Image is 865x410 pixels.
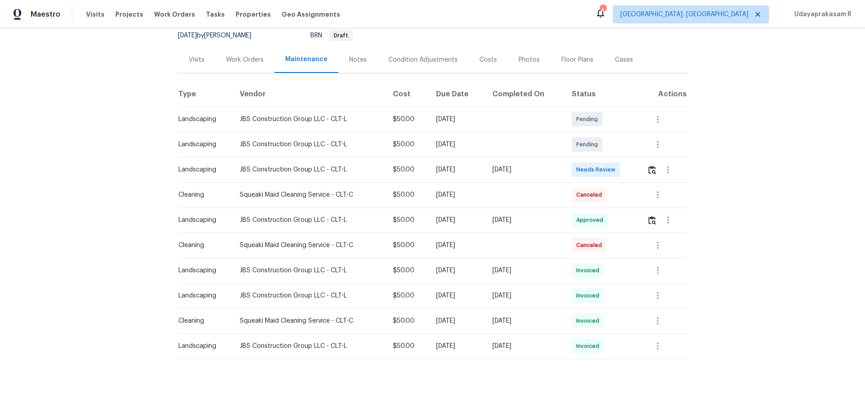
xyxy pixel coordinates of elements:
[436,316,478,325] div: [DATE]
[576,165,619,174] span: Needs Review
[519,55,540,64] div: Photos
[240,216,378,225] div: JBS Construction Group LLC - CLT-L
[576,115,601,124] span: Pending
[285,55,328,64] div: Maintenance
[393,342,422,351] div: $50.00
[492,291,557,300] div: [DATE]
[154,10,195,19] span: Work Orders
[576,266,603,275] span: Invoiced
[178,316,225,325] div: Cleaning
[615,55,633,64] div: Cases
[393,216,422,225] div: $50.00
[178,291,225,300] div: Landscaping
[791,10,851,19] span: Udayaprakasam R
[240,266,378,275] div: JBS Construction Group LLC - CLT-L
[178,81,232,107] th: Type
[436,266,478,275] div: [DATE]
[240,291,378,300] div: JBS Construction Group LLC - CLT-L
[349,55,367,64] div: Notes
[576,190,605,199] span: Canceled
[178,342,225,351] div: Landscaping
[393,165,422,174] div: $50.00
[178,266,225,275] div: Landscaping
[236,10,271,19] span: Properties
[178,30,262,41] div: by [PERSON_NAME]
[436,291,478,300] div: [DATE]
[330,33,352,38] span: Draft
[240,115,378,124] div: JBS Construction Group LLC - CLT-L
[436,140,478,149] div: [DATE]
[393,115,422,124] div: $50.00
[240,316,378,325] div: Squeaki Maid Cleaning Service - CLT-C
[576,216,607,225] span: Approved
[479,55,497,64] div: Costs
[386,81,429,107] th: Cost
[178,190,225,199] div: Cleaning
[561,55,593,64] div: Floor Plans
[232,81,386,107] th: Vendor
[492,342,557,351] div: [DATE]
[492,266,557,275] div: [DATE]
[178,32,197,39] span: [DATE]
[178,216,225,225] div: Landscaping
[436,190,478,199] div: [DATE]
[576,241,605,250] span: Canceled
[310,32,353,39] span: BRN
[492,165,557,174] div: [DATE]
[240,140,378,149] div: JBS Construction Group LLC - CLT-L
[31,10,60,19] span: Maestro
[576,316,603,325] span: Invoiced
[647,209,657,231] button: Review Icon
[86,10,105,19] span: Visits
[393,241,422,250] div: $50.00
[240,190,378,199] div: Squeaki Maid Cleaning Service - CLT-C
[240,241,378,250] div: Squeaki Maid Cleaning Service - CLT-C
[565,81,640,107] th: Status
[282,10,340,19] span: Geo Assignments
[189,55,205,64] div: Visits
[115,10,143,19] span: Projects
[393,291,422,300] div: $50.00
[492,216,557,225] div: [DATE]
[393,266,422,275] div: $50.00
[226,55,264,64] div: Work Orders
[648,216,656,225] img: Review Icon
[240,342,378,351] div: JBS Construction Group LLC - CLT-L
[178,140,225,149] div: Landscaping
[393,316,422,325] div: $50.00
[206,11,225,18] span: Tasks
[600,5,606,14] div: 4
[576,291,603,300] span: Invoiced
[620,10,748,19] span: [GEOGRAPHIC_DATA], [GEOGRAPHIC_DATA]
[576,342,603,351] span: Invoiced
[178,115,225,124] div: Landscaping
[388,55,458,64] div: Condition Adjustments
[178,241,225,250] div: Cleaning
[485,81,565,107] th: Completed On
[178,165,225,174] div: Landscaping
[429,81,485,107] th: Due Date
[648,166,656,174] img: Review Icon
[436,115,478,124] div: [DATE]
[436,241,478,250] div: [DATE]
[436,342,478,351] div: [DATE]
[492,316,557,325] div: [DATE]
[640,81,687,107] th: Actions
[436,165,478,174] div: [DATE]
[576,140,601,149] span: Pending
[647,159,657,180] button: Review Icon
[240,165,378,174] div: JBS Construction Group LLC - CLT-L
[393,140,422,149] div: $50.00
[436,216,478,225] div: [DATE]
[393,190,422,199] div: $50.00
